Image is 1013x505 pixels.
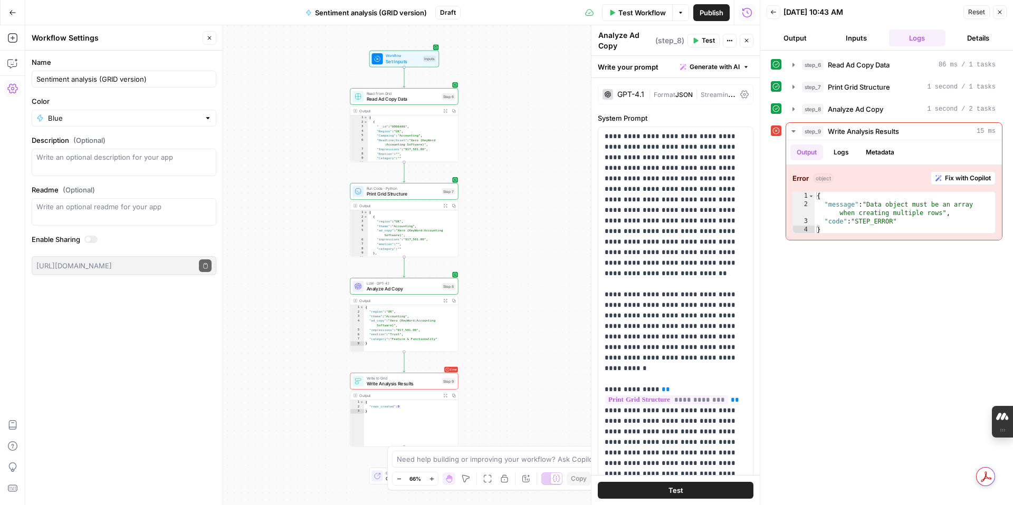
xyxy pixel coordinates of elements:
span: Read from Grid [367,91,439,96]
div: Output [359,393,439,399]
div: 10 [350,161,368,166]
div: Write your prompt [591,56,760,77]
div: 10 [350,256,368,260]
span: Toggle code folding, rows 2 through 10 [364,120,367,124]
button: Output [767,30,824,46]
span: Error [450,365,457,374]
span: Output [386,475,433,482]
div: ErrorWrite to GridWrite Analysis ResultsStep 9Output{ "rows_created":0} [350,373,458,446]
div: 1 [350,305,364,310]
div: 4 [793,226,815,234]
button: Copy [567,472,591,485]
div: 1 [350,115,368,120]
span: Toggle code folding, rows 1 through 130 [364,210,367,215]
g: Edge from step_8 to step_9 [403,352,405,372]
button: 15 ms [786,123,1002,140]
div: 8 [350,152,368,157]
div: 15 ms [786,140,1002,240]
span: step_7 [802,82,824,92]
span: step_6 [802,60,824,70]
div: 2 [350,309,364,314]
g: Edge from step_6 to step_7 [403,162,405,182]
span: Toggle code folding, rows 1 through 8 [360,305,364,310]
div: 4 [350,224,368,229]
button: Test [598,482,753,499]
span: object [813,173,834,183]
label: Enable Sharing [32,234,216,245]
div: Step 8 [442,283,455,289]
div: Output [359,203,439,209]
div: 6 [350,138,368,147]
div: 5 [350,228,368,237]
div: 3 [350,124,368,129]
span: Toggle code folding, rows 2 through 9 [364,215,367,219]
input: Blue [48,113,200,123]
span: step_9 [802,126,824,137]
label: Color [32,96,216,106]
strong: Error [792,173,809,183]
span: JSON [675,91,693,99]
span: 15 ms [977,127,996,136]
div: 7 [350,337,364,342]
span: Workflow [386,53,421,59]
div: 2 [350,120,368,124]
span: Analyze Ad Copy [367,285,439,292]
button: Logs [889,30,946,46]
label: System Prompt [598,113,753,123]
span: Write Analysis Results [828,126,899,137]
div: 5 [350,328,364,333]
button: 1 second / 2 tasks [786,101,1002,118]
div: Output [359,108,439,114]
span: Write to Grid [367,375,439,381]
span: Toggle code folding, rows 10 through 17 [364,256,367,260]
div: Run Code · PythonPrint Grid StructureStep 7Output[ { "region":"UK", "theme":"Accounting", "ad_cop... [350,183,458,257]
div: 6 [350,237,368,242]
g: Edge from start to step_6 [403,67,405,87]
div: 2 [793,200,815,217]
span: Set Inputs [386,58,421,65]
span: Write Analysis Results [367,380,439,387]
span: Sentiment analysis (GRID version) [315,7,427,18]
span: ( step_8 ) [655,35,684,46]
div: Step 9 [442,378,455,384]
div: 1 [793,192,815,200]
span: 86 ms / 1 tasks [939,60,996,70]
span: Toggle code folding, rows 1 through 3 [360,400,364,405]
span: Format [654,91,675,99]
span: Fix with Copilot [945,173,991,183]
div: 7 [350,147,368,152]
button: Sentiment analysis (GRID version) [299,4,433,21]
button: Generate with AI [676,60,753,74]
button: Details [950,30,1007,46]
div: Output [359,298,439,304]
span: Draft [440,8,456,17]
div: Workflow Settings [32,33,199,43]
textarea: Analyze Ad Copy [598,30,653,51]
div: 3 [350,219,368,224]
span: 1 second / 2 tasks [927,104,996,114]
button: Inputs [828,30,885,46]
span: Analyze Ad Copy [828,104,883,114]
span: Publish [700,7,723,18]
span: (Optional) [63,184,95,195]
div: 4 [350,129,368,134]
label: Name [32,57,216,67]
span: Run Code · Python [367,186,439,191]
span: Reset [968,7,985,17]
button: Test [687,34,720,47]
span: | [693,89,701,99]
span: Print Grid Structure [828,82,890,92]
div: EndOutput [350,468,458,484]
span: Toggle code folding, rows 1 through 4 [808,192,814,200]
div: 3 [793,217,815,226]
span: Copy [571,474,587,483]
button: Publish [693,4,730,21]
button: Fix with Copilot [931,171,996,185]
div: GPT-4.1 [617,91,644,98]
span: Generate with AI [690,62,740,72]
div: 3 [350,314,364,319]
button: Test Workflow [602,4,672,21]
span: Toggle code folding, rows 1 through 146 [364,115,367,120]
button: Logs [827,144,855,160]
div: 1 [350,400,364,405]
